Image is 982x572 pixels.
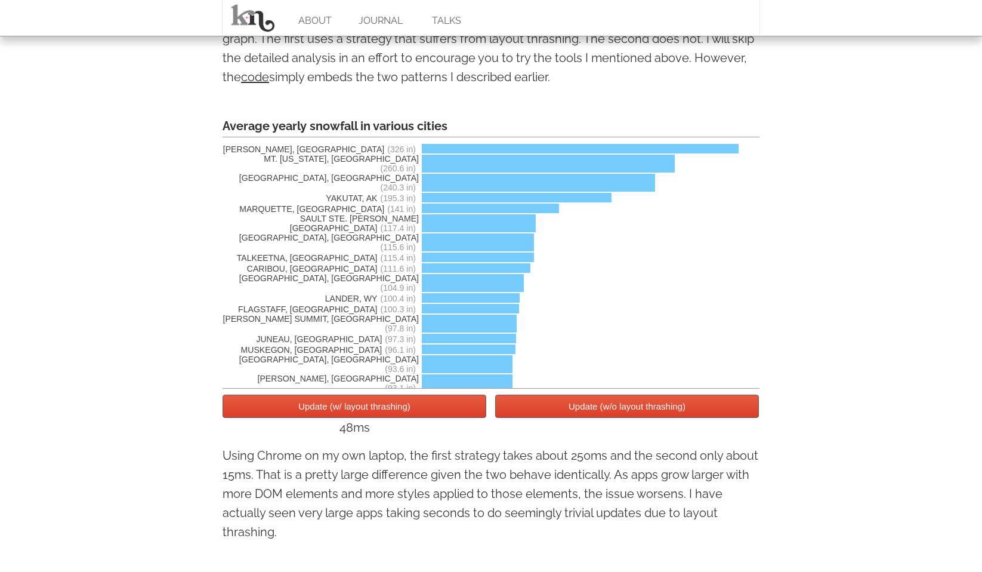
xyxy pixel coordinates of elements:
[223,294,419,303] span: LANDER, WY
[223,116,759,137] div: Average yearly snowfall in various cities
[380,183,416,192] span: (240.3 in)
[385,364,416,374] span: (93.6 in)
[387,144,416,154] span: (326 in)
[223,204,419,214] span: MARQUETTE, [GEOGRAPHIC_DATA]
[223,314,419,333] span: [PERSON_NAME] SUMMIT, [GEOGRAPHIC_DATA]
[380,223,416,233] span: (117.4 in)
[223,233,419,252] span: [GEOGRAPHIC_DATA], [GEOGRAPHIC_DATA]
[380,253,416,263] span: (115.4 in)
[380,283,416,293] span: (104.9 in)
[223,395,486,418] button: Update (w/ layout thrashing)
[223,374,419,393] span: [PERSON_NAME], [GEOGRAPHIC_DATA]
[223,355,419,374] span: [GEOGRAPHIC_DATA], [GEOGRAPHIC_DATA]
[385,324,416,333] span: (97.8 in)
[380,294,416,303] span: (100.4 in)
[223,193,419,203] span: YAKUTAT, AK
[223,253,419,263] span: TALKEETNA, [GEOGRAPHIC_DATA]
[223,154,419,173] span: MT. [US_STATE], [GEOGRAPHIC_DATA]
[387,204,416,214] span: (141 in)
[380,193,416,203] span: (195.3 in)
[223,214,419,233] span: SAULT STE. [PERSON_NAME][GEOGRAPHIC_DATA]
[223,446,759,542] p: Using Chrome on my own laptop, the first strategy takes about 250ms and the second only about 15m...
[223,144,419,154] span: [PERSON_NAME], [GEOGRAPHIC_DATA]
[495,395,759,418] button: Update (w/o layout thrashing)
[223,345,419,355] span: MUSKEGON, [GEOGRAPHIC_DATA]
[380,242,416,252] span: (115.6 in)
[223,334,419,344] span: JUNEAU, [GEOGRAPHIC_DATA]
[223,264,419,273] span: CARIBOU, [GEOGRAPHIC_DATA]
[385,383,416,393] span: (93.1 in)
[380,164,416,173] span: (260.6 in)
[223,273,419,293] span: [GEOGRAPHIC_DATA], [GEOGRAPHIC_DATA]
[380,264,416,273] span: (111.6 in)
[223,305,419,314] span: FLAGSTAFF, [GEOGRAPHIC_DATA]
[223,418,486,437] div: 48ms
[241,70,269,84] a: code
[380,305,416,314] span: (100.3 in)
[385,345,416,355] span: (96.1 in)
[385,334,416,344] span: (97.3 in)
[223,173,419,192] span: [GEOGRAPHIC_DATA], [GEOGRAPHIC_DATA]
